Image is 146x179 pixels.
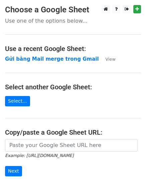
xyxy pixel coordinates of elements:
[5,56,99,62] a: Gửi bằng Mail merge trong Gmail
[5,128,141,136] h4: Copy/paste a Google Sheet URL:
[5,5,141,15] h3: Choose a Google Sheet
[5,17,141,24] p: Use one of the options below...
[5,153,74,158] small: Example: [URL][DOMAIN_NAME]
[5,96,30,106] a: Select...
[99,56,116,62] a: View
[5,45,141,53] h4: Use a recent Google Sheet:
[106,57,116,62] small: View
[5,139,138,152] input: Paste your Google Sheet URL here
[5,166,22,176] input: Next
[5,83,141,91] h4: Select another Google Sheet:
